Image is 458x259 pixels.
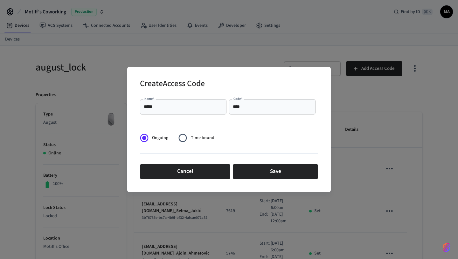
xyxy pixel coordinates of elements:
label: Name [144,96,155,101]
img: SeamLogoGradient.69752ec5.svg [443,242,450,253]
button: Cancel [140,164,230,179]
span: Time bound [191,135,214,141]
span: Ongoing [152,135,168,141]
label: Code [233,96,243,101]
button: Save [233,164,318,179]
h2: Create Access Code [140,75,205,94]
